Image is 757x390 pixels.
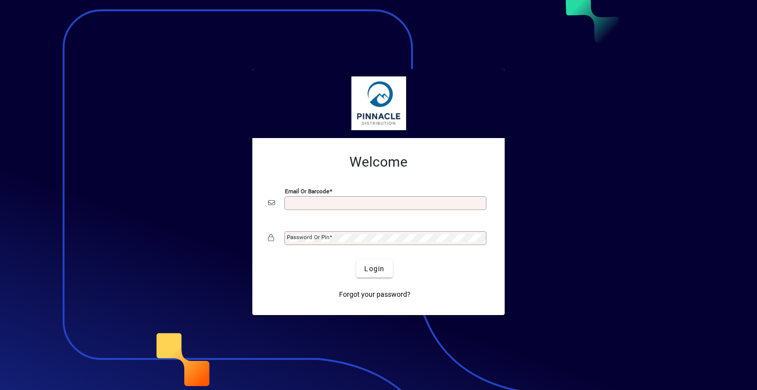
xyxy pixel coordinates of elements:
mat-label: Email or Barcode [285,188,329,195]
span: Login [364,264,384,274]
h2: Welcome [268,154,489,171]
a: Forgot your password? [335,285,414,303]
mat-label: Password or Pin [287,234,329,241]
button: Login [356,260,392,278]
span: Forgot your password? [339,289,411,300]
